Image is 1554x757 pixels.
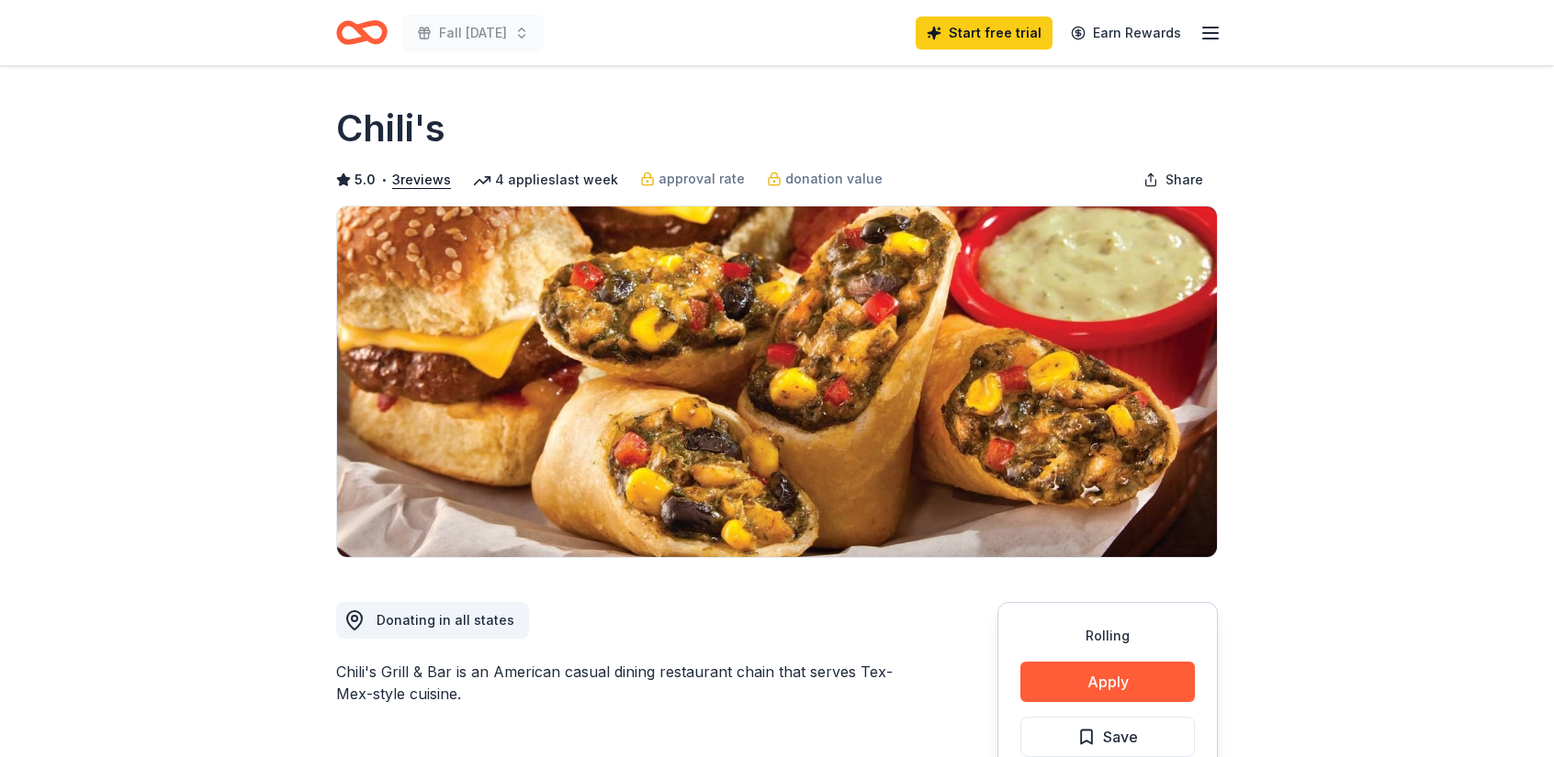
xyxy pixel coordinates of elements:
span: 5.0 [355,169,376,191]
div: 4 applies last week [473,169,618,191]
span: Fall [DATE] [439,22,507,44]
span: • [381,173,388,187]
a: donation value [767,168,883,190]
span: Save [1103,725,1138,749]
a: Earn Rewards [1060,17,1192,50]
span: Share [1165,169,1203,191]
button: Save [1020,717,1195,757]
a: Start free trial [916,17,1053,50]
a: approval rate [640,168,745,190]
a: Home [336,11,388,54]
span: Donating in all states [377,612,514,628]
button: 3reviews [392,169,451,191]
h1: Chili's [336,103,445,154]
button: Share [1129,161,1218,198]
div: Rolling [1020,625,1195,647]
img: Image for Chili's [337,206,1217,557]
span: donation value [785,168,883,190]
div: Chili's Grill & Bar is an American casual dining restaurant chain that serves Tex-Mex-style cuisine. [336,661,909,705]
span: approval rate [659,168,745,190]
button: Fall [DATE] [402,15,544,51]
button: Apply [1020,662,1195,702]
